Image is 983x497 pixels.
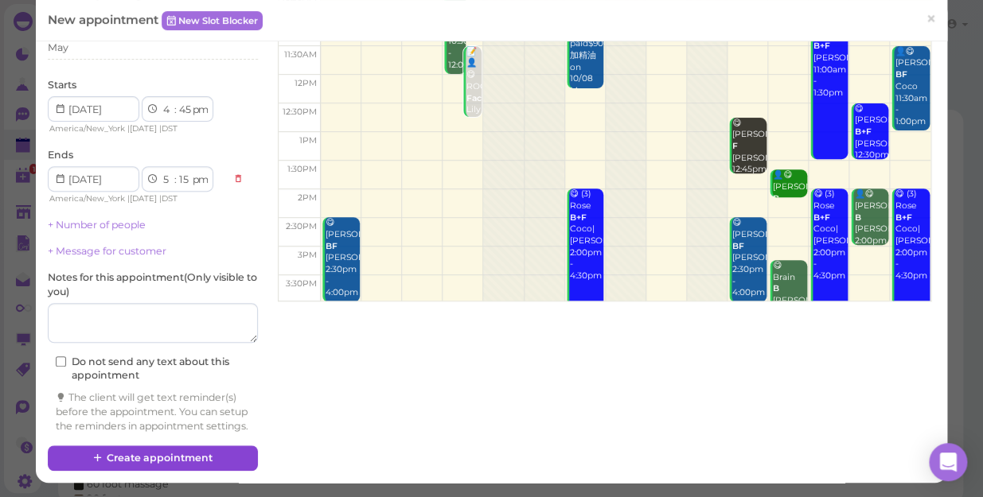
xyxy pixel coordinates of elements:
[48,245,166,257] a: + Message for customer
[286,221,317,231] span: 2:30pm
[732,141,738,151] b: F
[298,192,317,203] span: 2pm
[772,260,807,342] div: 😋 Brain [PERSON_NAME] 3:15pm - 4:30pm
[325,217,360,299] div: 😋 [PERSON_NAME] [PERSON_NAME]|Sunny 2:30pm - 4:00pm
[853,103,888,185] div: 😋 [PERSON_NAME] [PERSON_NAME] 12:30pm - 1:30pm
[48,445,258,471] button: Create appointment
[731,217,767,299] div: 😋 [PERSON_NAME] [PERSON_NAME]|Sunny 2:30pm - 4:00pm
[813,188,848,282] div: 😋 (3) Rose Coco|[PERSON_NAME]|May 2:00pm - 4:30pm
[773,193,779,204] b: B
[48,270,258,299] label: Notes for this appointment ( Only visible to you )
[466,46,482,151] div: 📝 👤😋 ROG Lily 11:30am - 12:45pm
[326,241,337,251] b: BF
[813,17,848,99] div: 👤😋 [PERSON_NAME] [PERSON_NAME] 11:00am - 1:30pm
[854,212,860,223] b: B
[298,250,317,260] span: 3pm
[48,12,162,27] span: New appointment
[854,126,871,137] b: B+F
[813,212,830,223] b: B+F
[813,41,830,51] b: B+F
[48,122,225,136] div: | |
[284,49,317,60] span: 11:30am
[49,123,125,134] span: America/New_York
[130,123,157,134] span: [DATE]
[286,278,317,289] span: 3:30pm
[56,355,250,383] label: Do not send any text about this appointment
[56,356,66,367] input: Do not send any text about this appointment
[283,107,317,117] span: 12:30pm
[569,188,604,282] div: 😋 (3) Rose Coco|[PERSON_NAME]|May 2:00pm - 4:30pm
[894,188,929,282] div: 😋 (3) Rose Coco|[PERSON_NAME]|May 2:00pm - 4:30pm
[49,193,125,204] span: America/New_York
[773,283,779,293] b: B
[48,148,73,162] label: Ends
[48,219,146,231] a: + Number of people
[895,69,907,80] b: BF
[48,78,76,92] label: Starts
[926,8,936,30] span: ×
[162,123,177,134] span: DST
[48,41,68,55] div: May
[299,135,317,146] span: 1pm
[731,118,767,200] div: 😋 [PERSON_NAME] [PERSON_NAME] 12:45pm - 1:45pm
[287,164,317,174] span: 1:30pm
[162,11,263,30] a: New Slot Blocker
[894,46,929,128] div: 👤😋 [PERSON_NAME] Coco 11:30am - 1:00pm
[56,390,250,433] div: The client will get text reminder(s) before the appointment. You can setup the reminders in appoi...
[895,212,911,223] b: B+F
[772,169,807,251] div: 👤😋 [PERSON_NAME] [PERSON_NAME] 1:40pm - 2:10pm
[929,443,967,481] div: Open Intercom Messenger
[853,188,888,270] div: 👤😋 [PERSON_NAME] [PERSON_NAME] 2:00pm - 3:00pm
[162,193,177,204] span: DST
[569,3,604,132] div: 📝 👤😋 [PERSON_NAME] paid$90 加精油 on 10/08 May 10:45am - 12:15pm
[570,212,587,223] b: B+F
[466,93,482,103] b: Fac
[48,192,225,206] div: | |
[732,241,744,251] b: BF
[295,78,317,88] span: 12pm
[130,193,157,204] span: [DATE]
